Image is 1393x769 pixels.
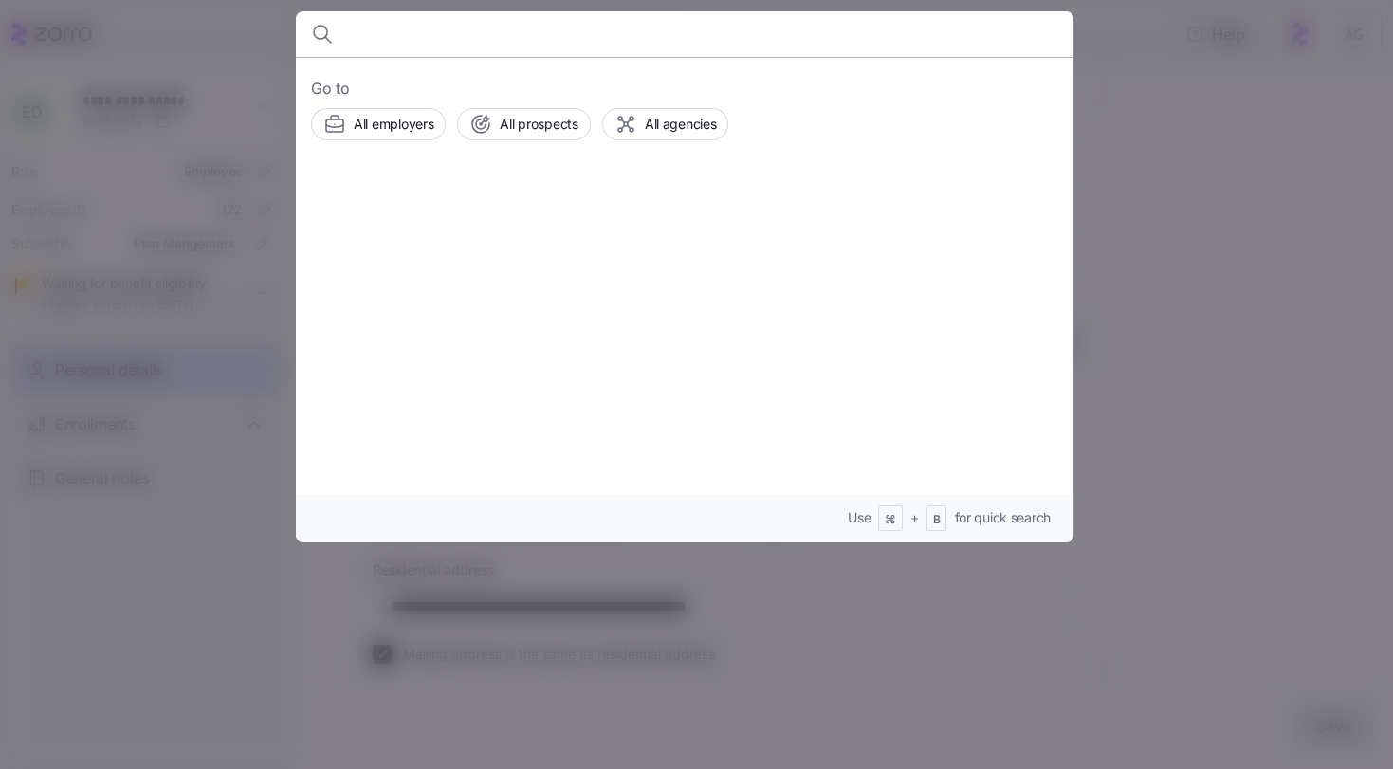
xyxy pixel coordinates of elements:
span: Use [848,508,871,527]
span: B [933,512,941,528]
span: Go to [311,77,1058,101]
span: All agencies [645,115,717,134]
span: + [910,508,919,527]
span: ⌘ [885,512,896,528]
button: All prospects [457,108,590,140]
span: for quick search [954,508,1051,527]
span: All prospects [500,115,577,134]
button: All agencies [602,108,729,140]
span: All employers [354,115,433,134]
button: All employers [311,108,446,140]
